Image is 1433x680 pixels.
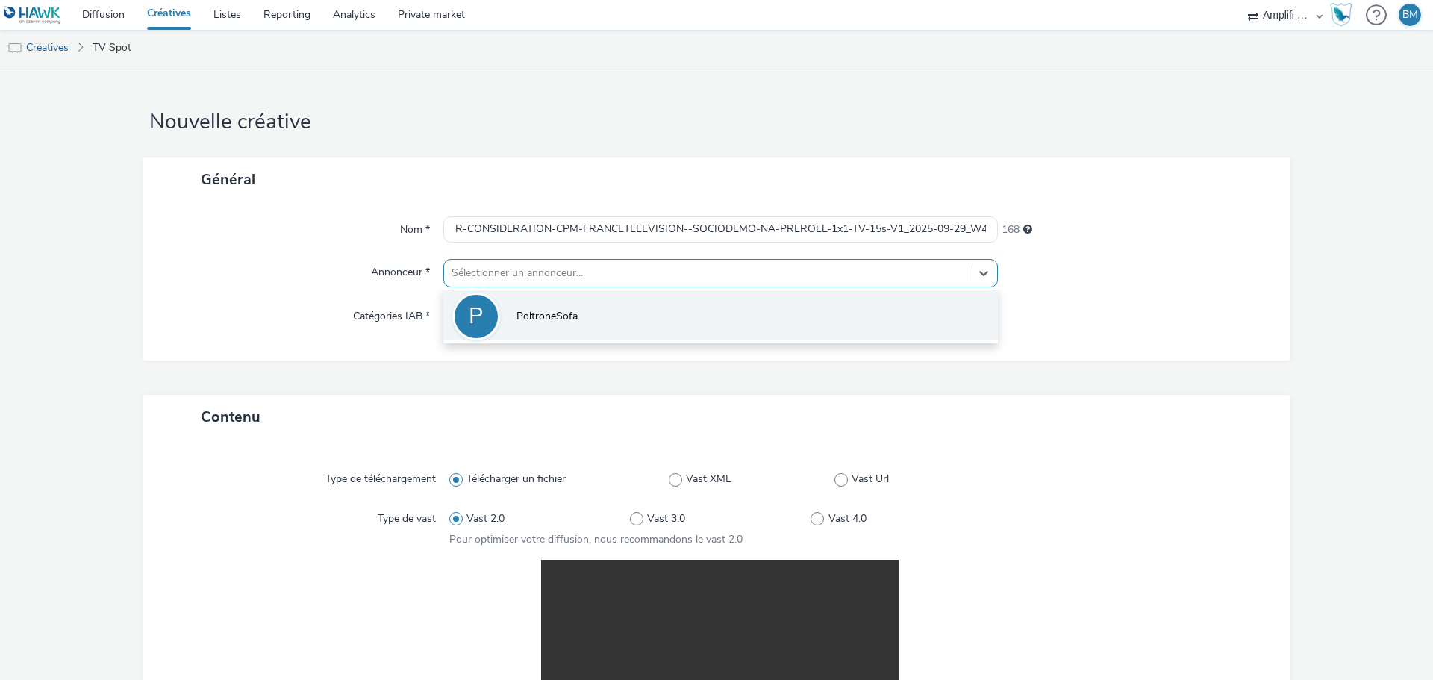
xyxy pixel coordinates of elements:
[449,532,743,546] span: Pour optimiser votre diffusion, nous recommandons le vast 2.0
[443,216,998,243] input: Nom
[319,466,442,487] label: Type de téléchargement
[1330,3,1352,27] img: Hawk Academy
[372,505,442,526] label: Type de vast
[466,511,505,526] span: Vast 2.0
[143,108,1290,137] h1: Nouvelle créative
[686,472,731,487] span: Vast XML
[347,303,436,324] label: Catégories IAB *
[7,41,22,56] img: tv
[4,6,61,25] img: undefined Logo
[516,309,578,324] span: PoltroneSofa
[1002,222,1020,237] span: 168
[201,407,260,427] span: Contenu
[394,216,436,237] label: Nom *
[1023,222,1032,237] div: 255 caractères maximum
[466,472,566,487] span: Télécharger un fichier
[647,511,685,526] span: Vast 3.0
[828,511,867,526] span: Vast 4.0
[1330,3,1358,27] a: Hawk Academy
[85,30,139,66] a: TV Spot
[469,296,483,337] div: P
[201,169,255,190] span: Général
[1402,4,1418,26] div: BM
[365,259,436,280] label: Annonceur *
[852,472,889,487] span: Vast Url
